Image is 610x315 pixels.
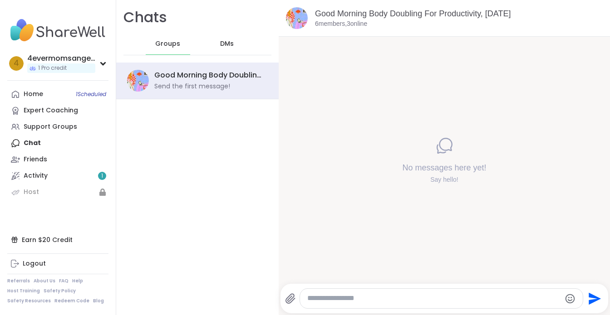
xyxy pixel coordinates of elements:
div: Good Morning Body Doubling For Productivity, [DATE] [154,70,262,80]
div: 4evermomsangels [27,53,95,63]
span: 1 [101,172,103,180]
div: Host [24,188,39,197]
a: Help [72,278,83,284]
a: Logout [7,256,108,272]
a: Friends [7,151,108,168]
textarea: Type your message [307,294,561,303]
a: Activity1 [7,168,108,184]
div: Friends [24,155,47,164]
a: FAQ [59,278,69,284]
div: Send the first message! [154,82,230,91]
a: Referrals [7,278,30,284]
div: Say hello! [402,175,486,184]
a: Good Morning Body Doubling For Productivity, [DATE] [315,9,511,18]
div: Logout [23,259,46,268]
span: Groups [155,39,180,48]
a: Safety Resources [7,298,51,304]
span: 1 Scheduled [76,91,106,98]
a: Support Groups [7,119,108,135]
a: Redeem Code [54,298,89,304]
h4: No messages here yet! [402,162,486,173]
h1: Chats [123,7,167,28]
button: Send [583,288,604,309]
a: Expert Coaching [7,102,108,119]
a: Safety Policy [44,288,76,294]
div: Home [24,90,43,99]
a: Host [7,184,108,200]
img: Good Morning Body Doubling For Productivity, Oct 14 [127,70,149,92]
a: Host Training [7,288,40,294]
a: Home1Scheduled [7,86,108,102]
a: Blog [93,298,104,304]
div: Activity [24,171,48,180]
img: Good Morning Body Doubling For Productivity, Oct 14 [286,7,308,29]
div: Expert Coaching [24,106,78,115]
div: Earn $20 Credit [7,232,108,248]
button: Emoji picker [565,293,576,304]
a: About Us [34,278,55,284]
span: 4 [14,58,19,69]
div: Support Groups [24,122,77,131]
img: ShareWell Nav Logo [7,15,108,46]
span: DMs [220,39,234,48]
p: 6 members, 3 online [315,19,367,29]
span: 1 Pro credit [38,64,67,72]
